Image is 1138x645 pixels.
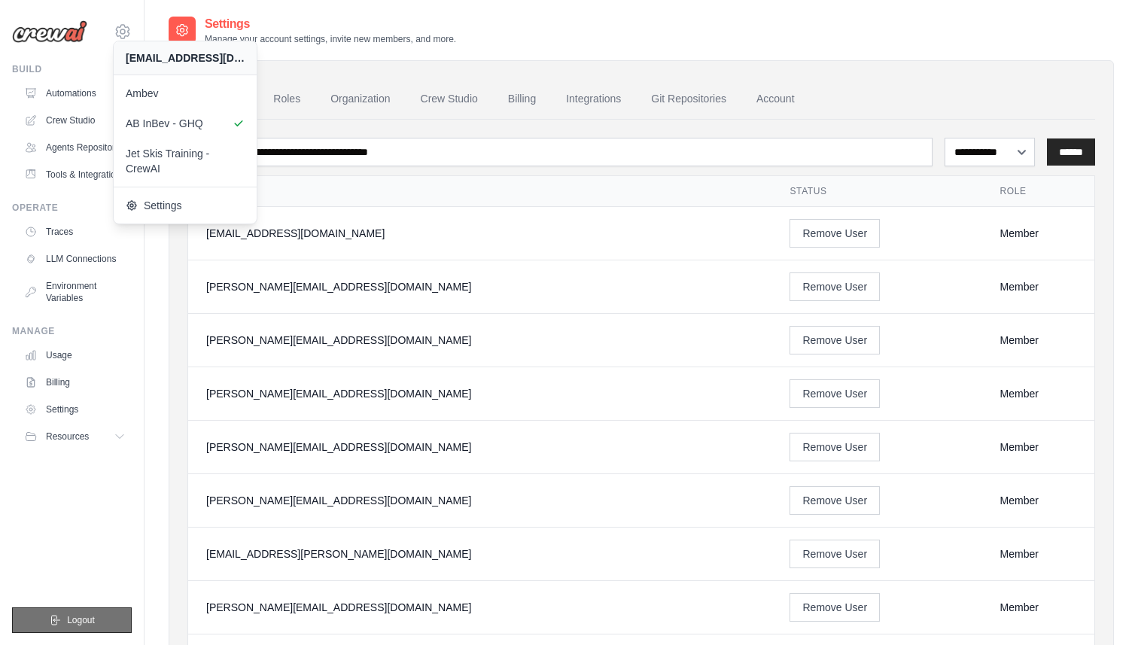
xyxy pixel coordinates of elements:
div: [PERSON_NAME][EMAIL_ADDRESS][DOMAIN_NAME] [206,493,753,508]
div: Manage [12,325,132,337]
span: Logout [67,614,95,626]
a: Organization [318,79,402,120]
div: Member [1000,493,1076,508]
a: Roles [261,79,312,120]
div: Member [1000,386,1076,401]
th: Status [771,176,981,207]
button: Remove User [790,326,880,354]
button: Remove User [790,379,880,408]
a: Agents Repository [18,135,132,160]
button: Remove User [790,593,880,622]
button: Remove User [790,540,880,568]
th: Email [188,176,771,207]
span: AB InBev - GHQ [126,116,245,131]
a: AB InBev - GHQ [114,108,257,138]
div: Operate [12,202,132,214]
div: Member [1000,600,1076,615]
button: Remove User [790,219,880,248]
a: Environment Variables [18,274,132,310]
div: [PERSON_NAME][EMAIL_ADDRESS][DOMAIN_NAME] [206,279,753,294]
button: Remove User [790,433,880,461]
a: Jet Skis Training - CrewAI [114,138,257,184]
div: [EMAIL_ADDRESS][DOMAIN_NAME] [126,50,245,65]
div: Member [1000,546,1076,561]
a: Account [744,79,807,120]
a: LLM Connections [18,247,132,271]
div: [PERSON_NAME][EMAIL_ADDRESS][DOMAIN_NAME] [206,386,753,401]
h2: Settings [205,15,456,33]
a: Crew Studio [409,79,490,120]
a: Crew Studio [18,108,132,132]
div: [EMAIL_ADDRESS][PERSON_NAME][DOMAIN_NAME] [206,546,753,561]
a: Billing [496,79,548,120]
div: [EMAIL_ADDRESS][DOMAIN_NAME] [206,226,753,241]
span: Jet Skis Training - CrewAI [126,146,245,176]
a: Settings [114,190,257,221]
div: [PERSON_NAME][EMAIL_ADDRESS][DOMAIN_NAME] [206,600,753,615]
img: Logo [12,20,87,43]
a: Settings [18,397,132,421]
div: Build [12,63,132,75]
a: Usage [18,343,132,367]
a: Automations [18,81,132,105]
div: Member [1000,440,1076,455]
span: Resources [46,431,89,443]
a: Ambev [114,78,257,108]
p: Manage your account settings, invite new members, and more. [205,33,456,45]
a: Tools & Integrations [18,163,132,187]
div: [PERSON_NAME][EMAIL_ADDRESS][DOMAIN_NAME] [206,440,753,455]
span: Ambev [126,86,245,101]
button: Remove User [790,486,880,515]
span: Settings [126,198,245,213]
div: [PERSON_NAME][EMAIL_ADDRESS][DOMAIN_NAME] [206,333,753,348]
div: Member [1000,279,1076,294]
a: Git Repositories [639,79,738,120]
button: Remove User [790,272,880,301]
th: Role [982,176,1094,207]
button: Logout [12,607,132,633]
a: Billing [18,370,132,394]
a: Traces [18,220,132,244]
div: Member [1000,226,1076,241]
div: Member [1000,333,1076,348]
button: Resources [18,424,132,449]
a: Integrations [554,79,633,120]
